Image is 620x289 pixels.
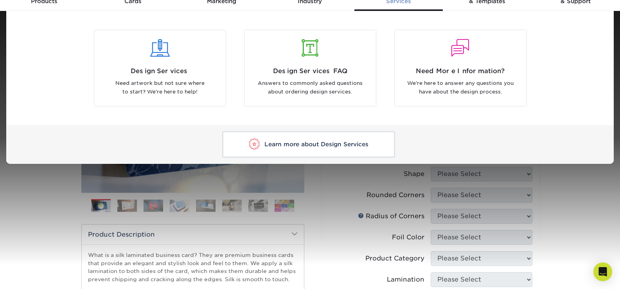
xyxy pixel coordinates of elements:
div: Lamination [387,275,424,284]
a: Learn more about Design Services [222,131,395,158]
p: Need artwork but not sure where to start? We're here to help! [100,79,220,97]
a: Design Services Need artwork but not sure where to start? We're here to help! [91,30,229,106]
span: Need More Information? [401,66,520,76]
a: Design Services FAQ Answers to commonly asked questions about ordering design services. [241,30,379,106]
span: Design Services FAQ [250,66,370,76]
p: Answers to commonly asked questions about ordering design services. [250,79,370,97]
span: Learn more about Design Services [264,141,368,148]
a: Need More Information? We're here to answer any questions you have about the design process. [391,30,530,106]
p: We're here to answer any questions you have about the design process. [401,79,520,97]
span: Design Services [100,66,220,76]
div: Open Intercom Messenger [593,262,612,281]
